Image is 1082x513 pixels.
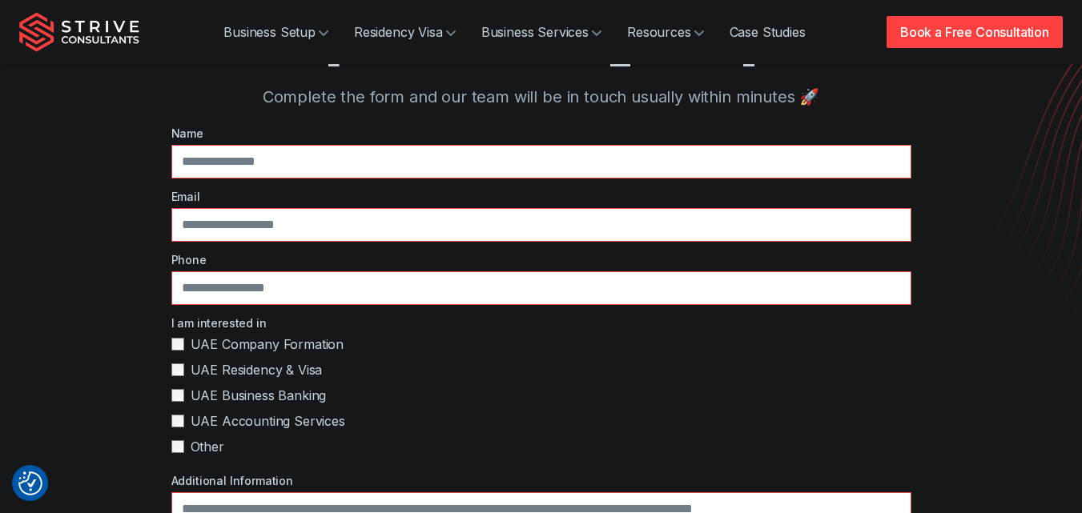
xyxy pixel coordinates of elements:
input: UAE Residency & Visa [171,363,184,376]
a: Case Studies [717,16,819,48]
label: Name [171,125,911,142]
a: Residency Visa [341,16,469,48]
input: UAE Business Banking [171,389,184,402]
a: Book a Free Consultation [887,16,1063,48]
img: Revisit consent button [18,471,42,495]
a: Business Setup [211,16,341,48]
img: Strive Consultants [19,12,139,52]
span: UAE Residency & Visa [191,360,323,379]
label: I am interested in [171,315,911,331]
a: Business Services [469,16,614,48]
label: Email [171,188,911,205]
p: Complete the form and our team will be in touch usually within minutes 🚀 [48,85,1035,109]
input: UAE Accounting Services [171,415,184,427]
label: Additional Information [171,472,911,489]
span: UAE Business Banking [191,386,327,405]
label: Phone [171,251,911,268]
input: UAE Company Formation [171,338,184,351]
span: UAE Accounting Services [191,411,345,431]
span: UAE Company Formation [191,335,344,354]
button: Consent Preferences [18,471,42,495]
span: Other [191,437,224,456]
a: Resources [614,16,717,48]
input: Other [171,440,184,453]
